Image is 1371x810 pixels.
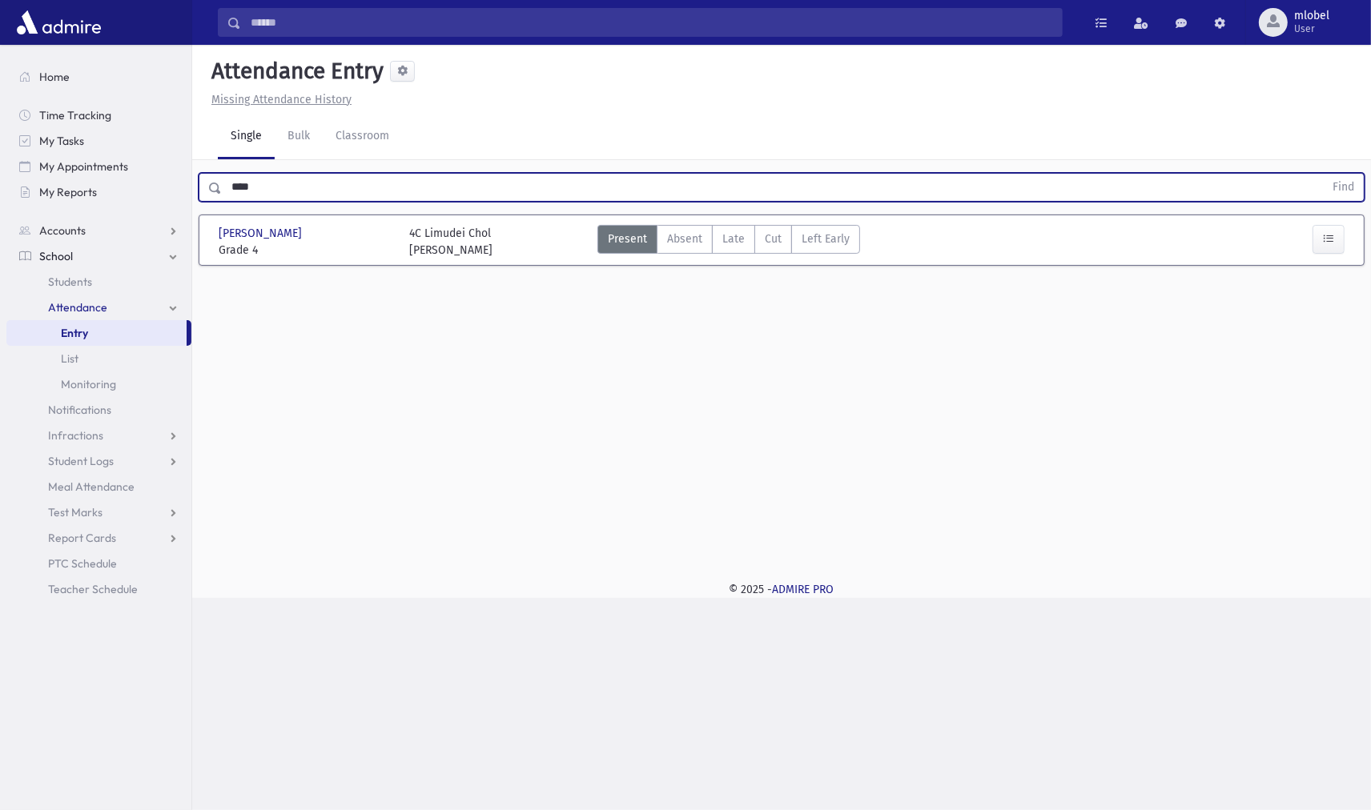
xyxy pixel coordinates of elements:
div: AttTypes [597,225,860,259]
a: Notifications [6,397,191,423]
span: Accounts [39,223,86,238]
span: Monitoring [61,377,116,391]
input: Search [241,8,1062,37]
span: Present [608,231,647,247]
a: Single [218,114,275,159]
span: Left Early [802,231,850,247]
a: Home [6,64,191,90]
span: Absent [667,231,702,247]
a: Time Tracking [6,102,191,128]
span: Report Cards [48,531,116,545]
span: Late [722,231,745,247]
span: PTC Schedule [48,556,117,571]
span: School [39,249,73,263]
a: Accounts [6,218,191,243]
button: Find [1323,174,1364,201]
a: Students [6,269,191,295]
h5: Attendance Entry [205,58,384,85]
span: List [61,351,78,366]
span: Attendance [48,300,107,315]
span: Meal Attendance [48,479,135,494]
span: Student Logs [48,454,114,468]
a: Student Logs [6,448,191,474]
span: Entry [61,326,88,340]
span: mlobel [1294,10,1329,22]
div: © 2025 - [218,581,1345,598]
img: AdmirePro [13,6,105,38]
a: Teacher Schedule [6,576,191,602]
span: Time Tracking [39,108,111,122]
div: 4C Limudei Chol [PERSON_NAME] [409,225,493,259]
u: Missing Attendance History [211,93,352,106]
span: My Appointments [39,159,128,174]
span: [PERSON_NAME] [219,225,305,242]
span: Infractions [48,428,103,443]
a: My Reports [6,179,191,205]
span: User [1294,22,1329,35]
a: My Tasks [6,128,191,154]
span: Home [39,70,70,84]
a: Monitoring [6,371,191,397]
a: Attendance [6,295,191,320]
span: Cut [765,231,782,247]
span: My Tasks [39,134,84,148]
a: Meal Attendance [6,474,191,499]
a: Missing Attendance History [205,93,352,106]
a: Report Cards [6,525,191,551]
a: Classroom [323,114,402,159]
span: Grade 4 [219,242,393,259]
a: Infractions [6,423,191,448]
a: List [6,346,191,371]
span: Students [48,275,92,289]
span: Notifications [48,403,111,417]
a: My Appointments [6,154,191,179]
a: Entry [6,320,187,346]
span: My Reports [39,185,97,199]
a: ADMIRE PRO [773,583,834,596]
span: Test Marks [48,505,103,519]
a: PTC Schedule [6,551,191,576]
span: Teacher Schedule [48,582,138,596]
a: School [6,243,191,269]
a: Bulk [275,114,323,159]
a: Test Marks [6,499,191,525]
